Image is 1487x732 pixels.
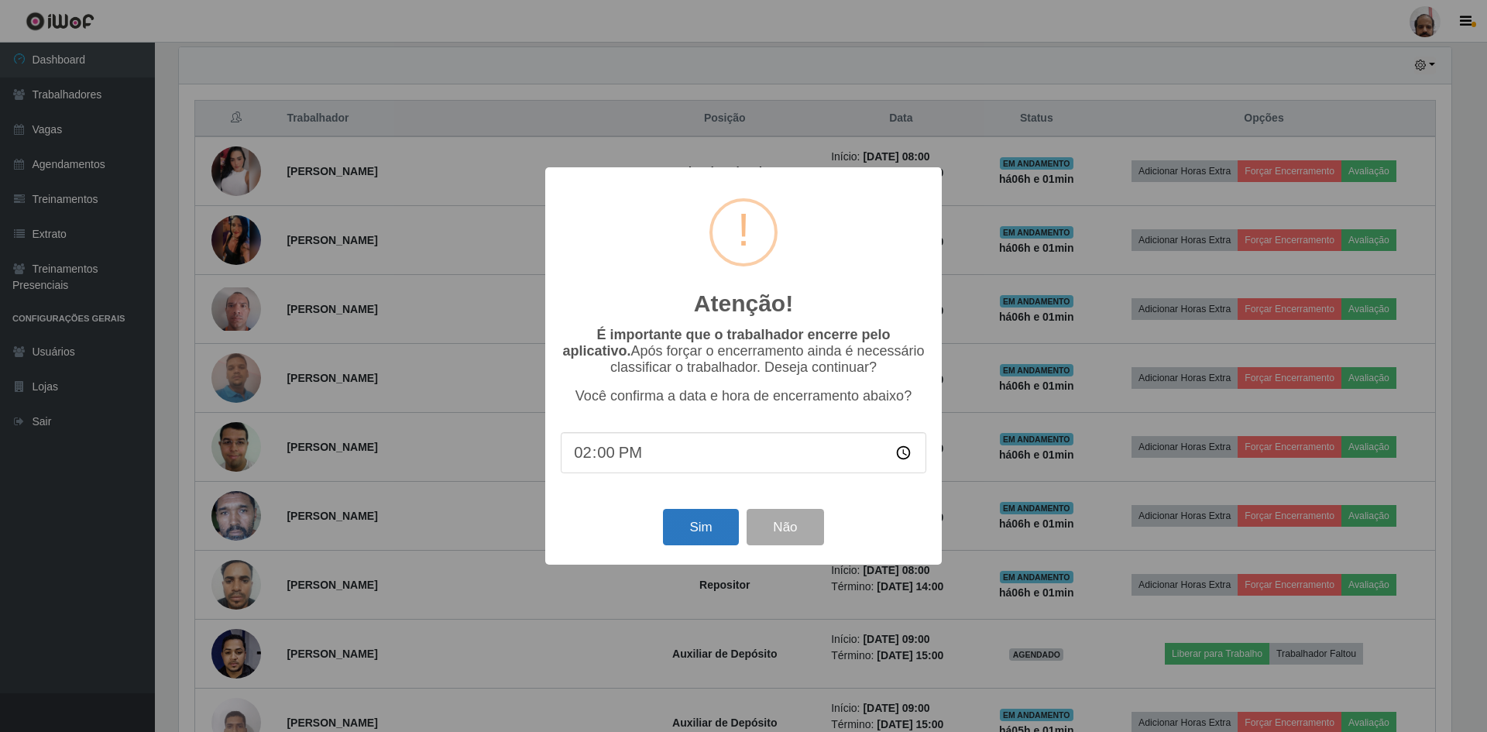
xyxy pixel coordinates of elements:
[561,388,926,404] p: Você confirma a data e hora de encerramento abaixo?
[747,509,823,545] button: Não
[663,509,738,545] button: Sim
[694,290,793,318] h2: Atenção!
[561,327,926,376] p: Após forçar o encerramento ainda é necessário classificar o trabalhador. Deseja continuar?
[562,327,890,359] b: É importante que o trabalhador encerre pelo aplicativo.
